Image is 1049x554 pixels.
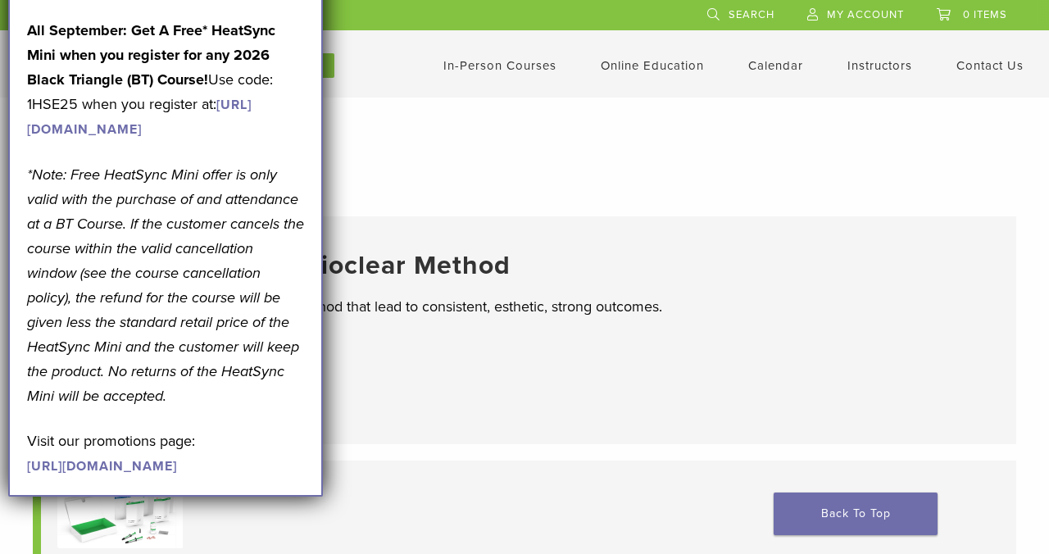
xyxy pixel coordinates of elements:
p: Use code: 1HSE25 when you register at: [27,18,304,141]
p: Discover the 5 pillars of the Bioclear Method that lead to consistent, esthetic, strong outcomes. [57,296,999,318]
a: [URL][DOMAIN_NAME] [27,458,177,475]
a: Back To Top [774,493,938,535]
p: Visit our promotions page: [27,429,304,478]
a: In-Person Courses [443,58,556,73]
a: The 5 Pillars of the Bioclear Method [57,250,999,281]
em: *Note: Free HeatSync Mini offer is only valid with the purchase of and attendance at a BT Course.... [27,166,304,405]
a: Calendar [748,58,803,73]
a: Online Education [601,58,704,73]
span: Search [729,8,774,21]
a: Instructors [847,58,912,73]
strong: All September: Get A Free* HeatSync Mini when you register for any 2026 Black Triangle (BT) Course! [27,21,275,89]
a: Contact Us [956,58,1024,73]
span: 0 items [963,8,1007,21]
span: My Account [827,8,904,21]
